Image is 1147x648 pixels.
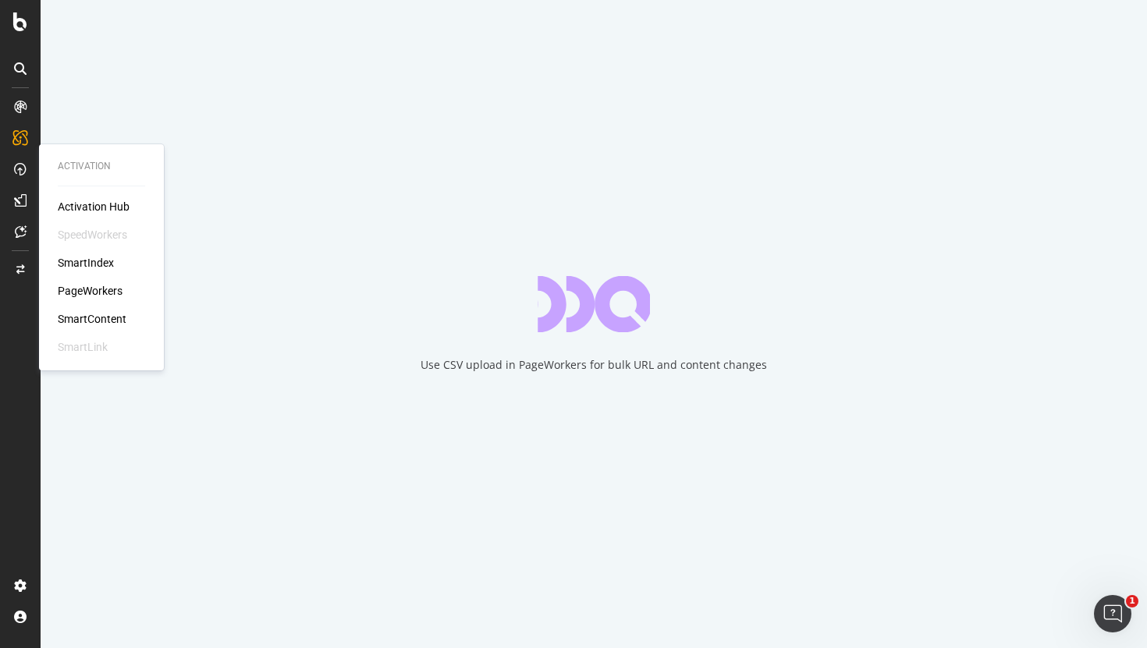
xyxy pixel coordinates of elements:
[58,311,126,327] a: SmartContent
[538,276,650,332] div: animation
[1094,595,1131,632] iframe: Intercom live chat
[58,255,114,271] a: SmartIndex
[58,199,130,214] a: Activation Hub
[58,339,108,355] div: SmartLink
[421,357,767,373] div: Use CSV upload in PageWorkers for bulk URL and content changes
[58,227,127,243] div: SpeedWorkers
[1126,595,1138,607] span: 1
[58,160,145,173] div: Activation
[58,283,123,299] a: PageWorkers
